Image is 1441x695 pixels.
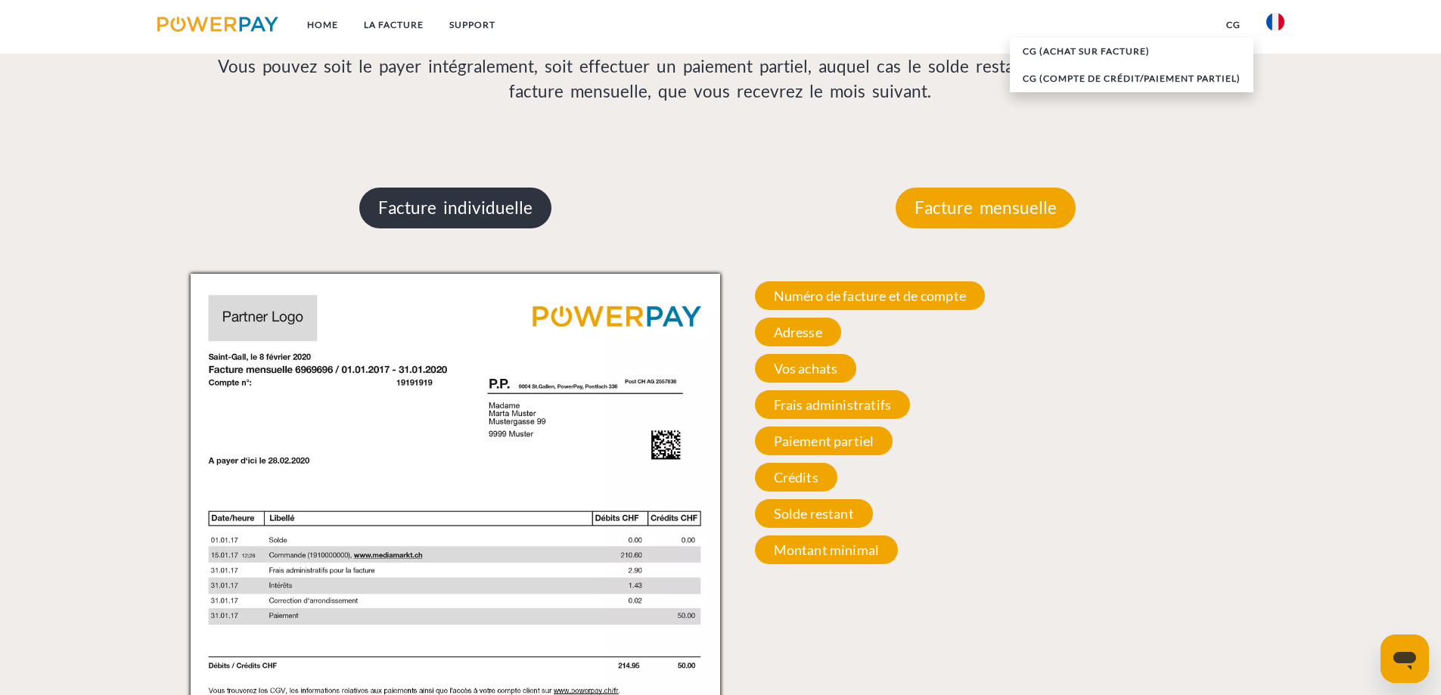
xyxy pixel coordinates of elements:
[1380,634,1429,683] iframe: Bouton de lancement de la fenêtre de messagerie
[157,17,279,32] img: logo-powerpay.svg
[1010,65,1253,92] a: CG (Compte de crédit/paiement partiel)
[359,188,551,228] p: Facture individuelle
[755,318,841,346] span: Adresse
[755,390,911,419] span: Frais administratifs
[1010,38,1253,65] a: CG (achat sur facture)
[755,281,985,310] span: Numéro de facture et de compte
[755,354,857,383] span: Vos achats
[1266,13,1284,31] img: fr
[755,463,837,492] span: Crédits
[896,188,1076,228] p: Facture mensuelle
[351,11,436,39] a: LA FACTURE
[755,427,893,455] span: Paiement partiel
[436,11,508,39] a: Support
[1213,11,1253,39] a: CG
[191,54,1251,105] p: Vous pouvez soit le payer intégralement, soit effectuer un paiement partiel, auquel cas le solde ...
[755,535,899,564] span: Montant minimal
[294,11,351,39] a: Home
[755,499,873,528] span: Solde restant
